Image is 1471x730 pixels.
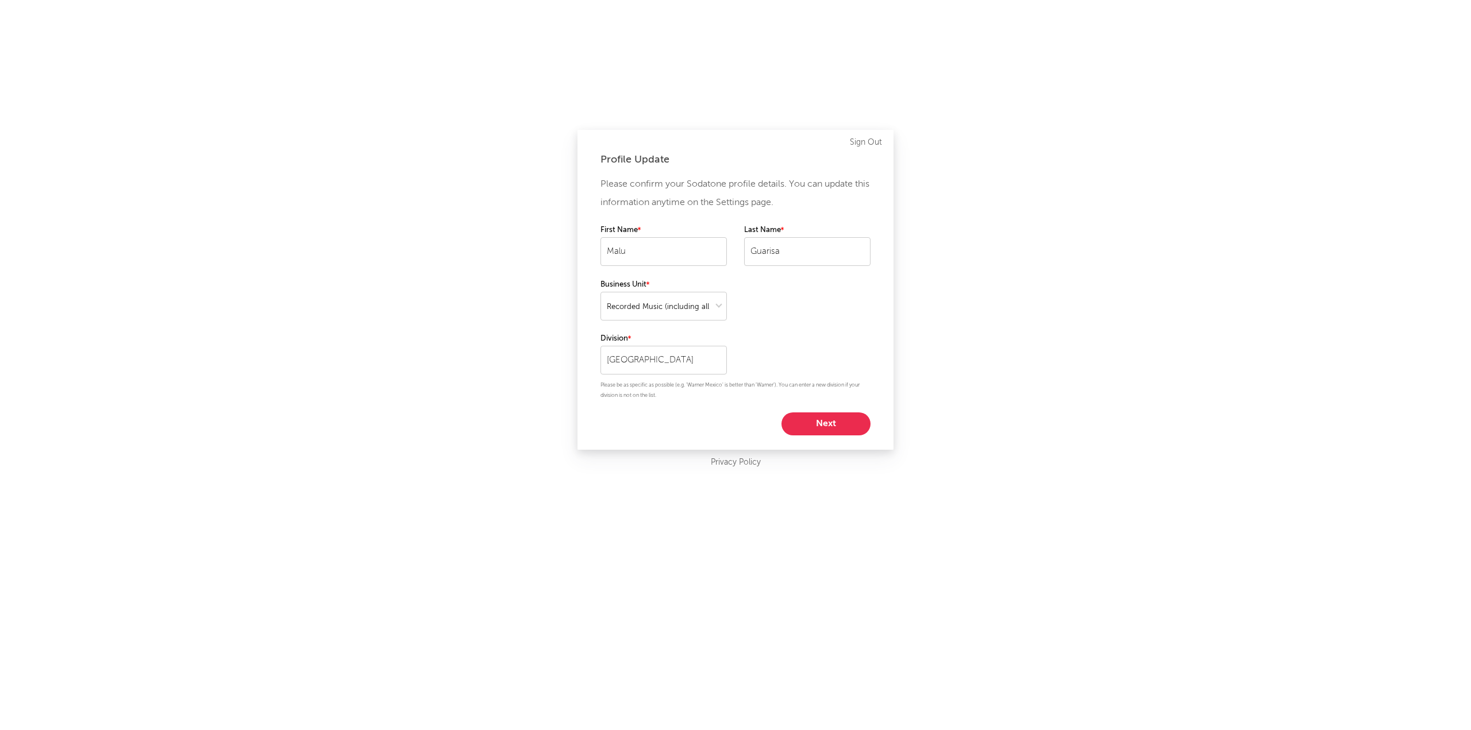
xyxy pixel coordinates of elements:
[781,412,871,435] button: Next
[600,175,871,212] p: Please confirm your Sodatone profile details. You can update this information anytime on the Sett...
[711,455,761,470] a: Privacy Policy
[600,278,727,292] label: Business Unit
[600,332,727,346] label: Division
[600,153,871,167] div: Profile Update
[600,237,727,266] input: Your first name
[850,136,882,149] a: Sign Out
[744,223,871,237] label: Last Name
[600,346,727,374] input: Your division
[600,223,727,237] label: First Name
[744,237,871,266] input: Your last name
[600,380,871,401] p: Please be as specific as possible (e.g. 'Warner Mexico' is better than 'Warner'). You can enter a...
